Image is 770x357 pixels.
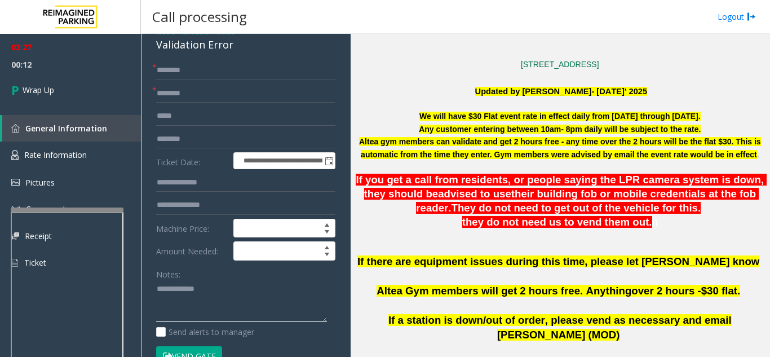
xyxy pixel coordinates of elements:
span: General Information [25,123,107,134]
label: Ticket Date: [153,152,231,169]
span: Increase value [319,242,335,251]
span: n [652,216,658,228]
label: Amount Needed: [153,241,231,261]
img: 'icon' [11,124,20,133]
span: Pictures [25,177,55,188]
span: over 2 hours - [631,285,701,297]
b: Updated by [PERSON_NAME]- [DATE]' 2025 [475,87,648,96]
span: they do not need us to vend them out. [462,216,652,228]
span: . [448,202,451,214]
span: Rate Information [24,149,87,160]
span: advised to use [438,188,511,200]
p: . [355,135,765,161]
font: We will have $30 Flat event rate in effect daily from [DATE] through [DATE]. [419,112,701,121]
label: Send alerts to manager [156,326,254,338]
span: Altea Gym members will get 2 hours free. Anything [377,285,631,297]
span: - [175,26,235,37]
font: Altea gym members can validate and get 2 hours free - any time over the 2 hours will be the flat ... [359,137,761,158]
label: Notes: [156,265,180,280]
span: They do not need to get out of the vehicle for this. [452,202,701,214]
span: Toggle popup [322,153,335,169]
span: If a station is down/out of order, please vend as necessary and email [PERSON_NAME] (MOD) [388,314,732,341]
span: If you get a call from residents, or people saying the LPR camera system is down, they should be [356,174,767,200]
span: Increase value [319,219,335,228]
a: General Information [2,115,141,142]
font: Any customer entering between 10am- 8pm daily will be subject to the rate. [419,125,701,134]
img: 'icon' [11,179,20,186]
a: Logout [718,11,756,23]
label: Machine Price: [153,219,231,238]
span: Common Issues [26,204,86,214]
span: $30 flat. [701,285,740,297]
span: Decrease value [319,228,335,237]
span: their building fob or mobile credentials at the fob reader [416,188,759,214]
img: logout [747,11,756,23]
a: [STREET_ADDRESS] [521,60,599,69]
span: Wrap Up [23,84,54,96]
span: If there are equipment issues during this time, please let [PERSON_NAME] know [357,255,759,267]
h3: Call processing [147,3,253,30]
img: 'icon' [11,150,19,160]
img: 'icon' [11,205,20,214]
div: Validation Error [156,37,335,52]
span: Decrease value [319,251,335,260]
